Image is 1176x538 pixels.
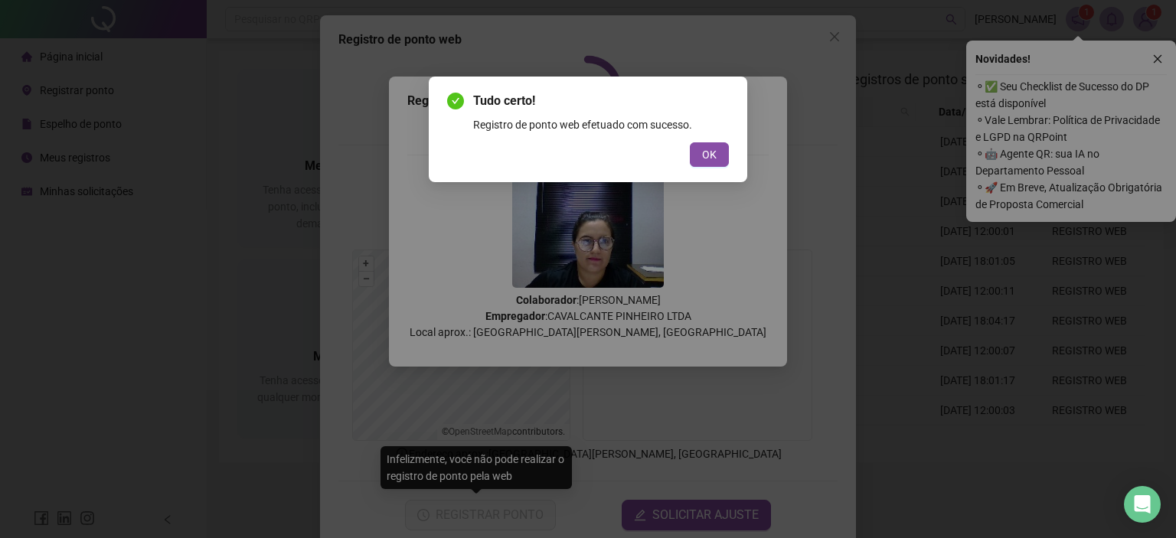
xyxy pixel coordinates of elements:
span: OK [702,146,717,163]
span: Tudo certo! [473,92,729,110]
button: OK [690,142,729,167]
span: check-circle [447,93,464,109]
div: Open Intercom Messenger [1124,486,1161,523]
div: Registro de ponto web efetuado com sucesso. [473,116,729,133]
